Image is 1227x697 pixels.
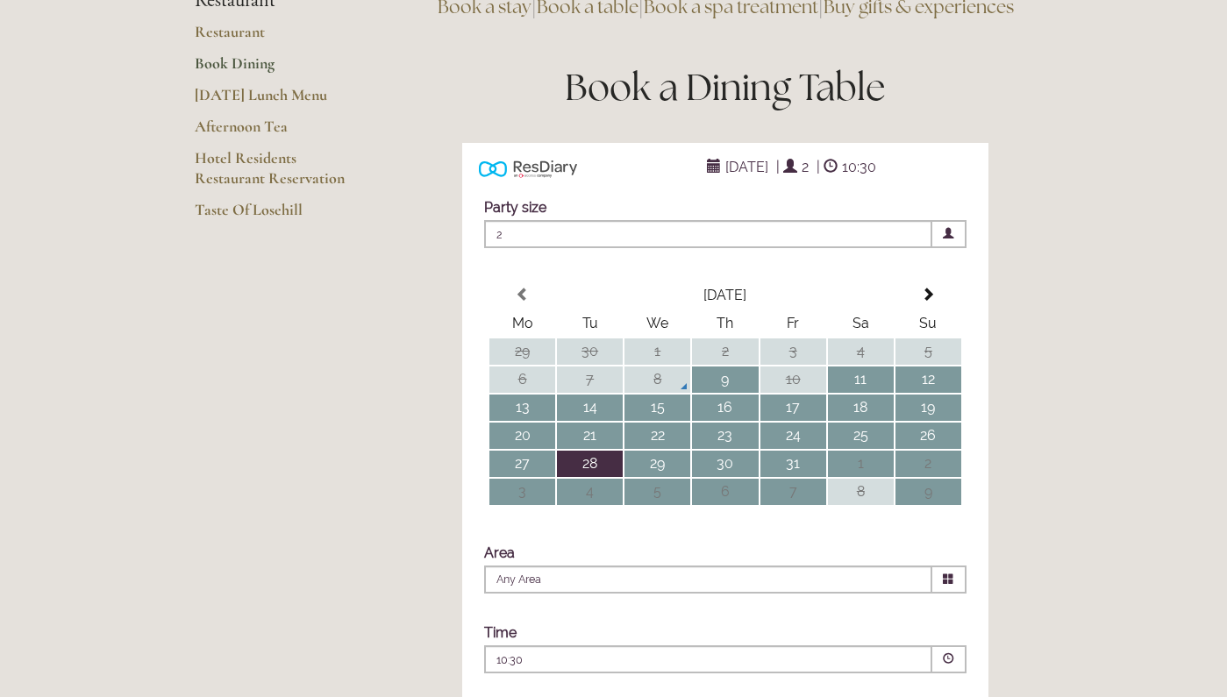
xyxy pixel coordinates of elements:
td: 10 [760,366,826,393]
th: Mo [489,310,555,337]
a: Taste Of Losehill [195,200,362,231]
label: Time [484,624,517,641]
td: 17 [760,395,826,421]
td: 15 [624,395,690,421]
p: 10:30 [496,652,814,668]
td: 6 [489,366,555,393]
span: | [776,159,780,175]
td: 6 [692,479,758,505]
td: 7 [760,479,826,505]
td: 19 [895,395,961,421]
td: 28 [557,451,623,477]
th: Fr [760,310,826,337]
th: Su [895,310,961,337]
td: 22 [624,423,690,449]
td: 14 [557,395,623,421]
h1: Book a Dining Table [418,61,1033,113]
td: 5 [624,479,690,505]
th: We [624,310,690,337]
td: 18 [828,395,894,421]
th: Select Month [557,282,894,309]
td: 9 [895,479,961,505]
td: 8 [624,366,690,393]
td: 24 [760,423,826,449]
span: 10:30 [838,154,881,180]
td: 9 [692,366,758,393]
td: 11 [828,366,894,393]
td: 5 [895,338,961,365]
td: 1 [828,451,894,477]
span: Previous Month [516,288,530,302]
th: Th [692,310,758,337]
td: 4 [828,338,894,365]
span: Next Month [921,288,935,302]
td: 2 [692,338,758,365]
td: 16 [692,395,758,421]
td: 13 [489,395,555,421]
td: 27 [489,451,555,477]
td: 25 [828,423,894,449]
td: 30 [692,451,758,477]
label: Area [484,544,515,561]
span: 2 [484,220,932,248]
span: [DATE] [721,154,773,180]
a: Afternoon Tea [195,117,362,148]
td: 1 [624,338,690,365]
a: [DATE] Lunch Menu [195,85,362,117]
td: 7 [557,366,623,393]
span: 2 [797,154,813,180]
td: 8 [828,479,894,505]
td: 26 [895,423,961,449]
label: Party size [484,199,546,216]
td: 23 [692,423,758,449]
td: 20 [489,423,555,449]
a: Book Dining [195,53,362,85]
span: | [817,159,820,175]
td: 29 [624,451,690,477]
th: Tu [557,310,623,337]
td: 2 [895,451,961,477]
td: 3 [760,338,826,365]
td: 29 [489,338,555,365]
td: 4 [557,479,623,505]
img: Powered by ResDiary [479,156,577,181]
td: 12 [895,366,961,393]
td: 31 [760,451,826,477]
td: 3 [489,479,555,505]
td: 30 [557,338,623,365]
th: Sa [828,310,894,337]
a: Hotel Residents Restaurant Reservation [195,148,362,200]
td: 21 [557,423,623,449]
a: Restaurant [195,22,362,53]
